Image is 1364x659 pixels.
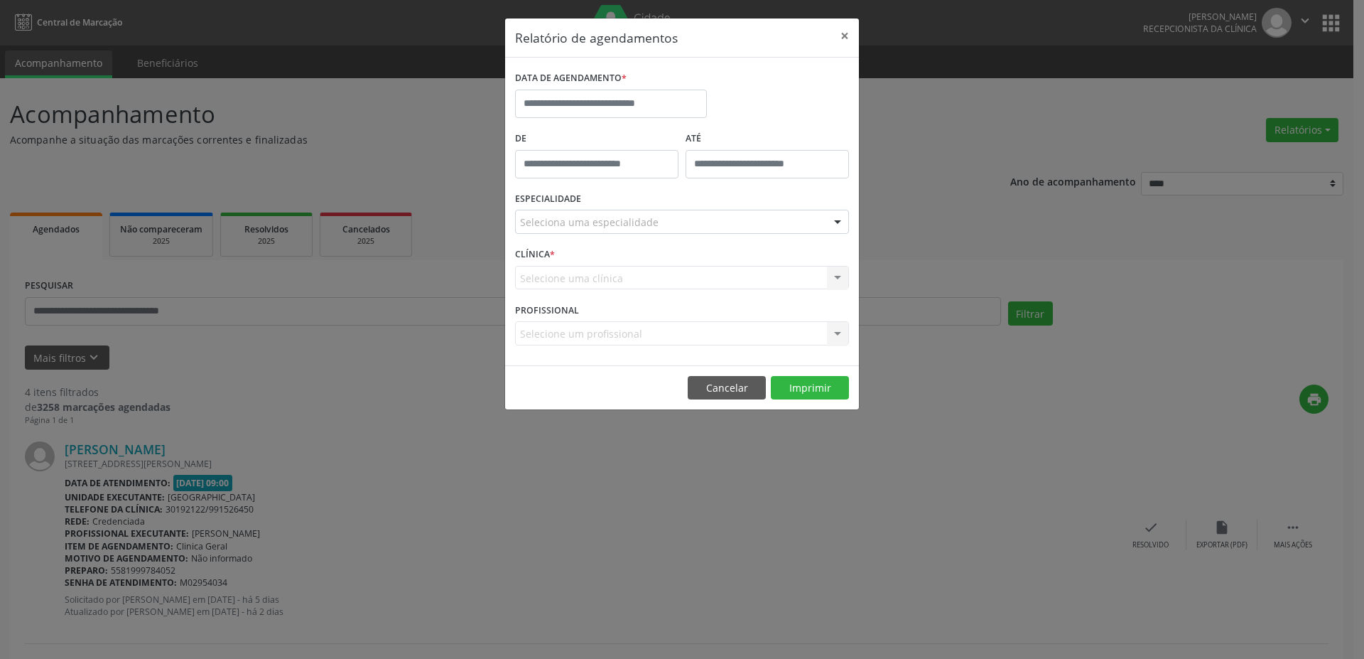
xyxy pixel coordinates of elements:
[830,18,859,53] button: Close
[515,299,579,321] label: PROFISSIONAL
[520,215,659,230] span: Seleciona uma especialidade
[515,68,627,90] label: DATA DE AGENDAMENTO
[688,376,766,400] button: Cancelar
[515,28,678,47] h5: Relatório de agendamentos
[515,128,678,150] label: De
[515,244,555,266] label: CLÍNICA
[686,128,849,150] label: ATÉ
[515,188,581,210] label: ESPECIALIDADE
[771,376,849,400] button: Imprimir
